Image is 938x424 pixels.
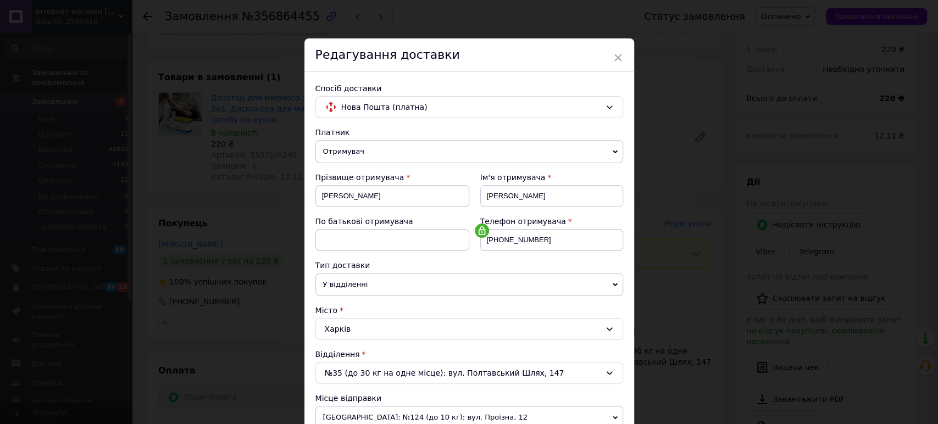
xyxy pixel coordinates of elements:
span: Ім'я отримувача [480,173,546,182]
div: Харків [315,318,623,340]
span: Прізвище отримувача [315,173,404,182]
div: Спосіб доставки [315,83,623,94]
div: Місто [315,305,623,316]
span: Телефон отримувача [480,217,566,226]
div: №35 (до 30 кг на одне місце): вул. Полтавський Шлях, 147 [315,362,623,384]
span: Отримувач [315,140,623,163]
span: У відділенні [315,273,623,296]
div: Редагування доставки [304,38,634,72]
span: Місце відправки [315,394,382,403]
span: Тип доставки [315,261,370,270]
input: +380 [480,229,623,251]
div: Відділення [315,349,623,360]
span: × [613,48,623,67]
span: Платник [315,128,350,137]
span: Нова Пошта (платна) [341,101,601,113]
span: По батькові отримувача [315,217,413,226]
